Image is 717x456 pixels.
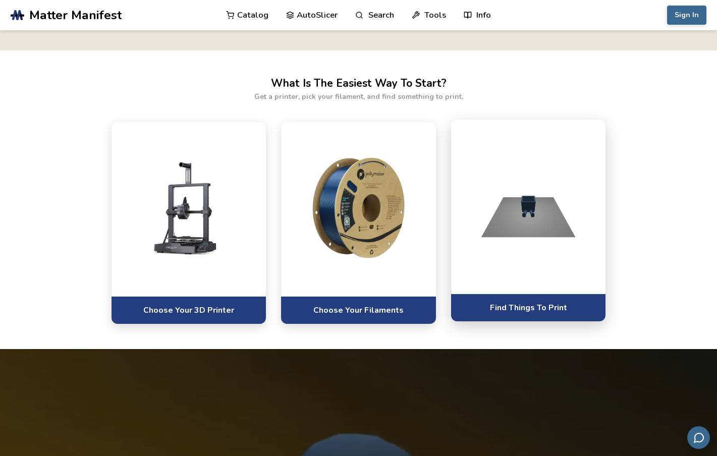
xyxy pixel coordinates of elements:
[254,91,463,102] p: Get a printer, pick your filament, and find something to print.
[271,76,447,91] h2: What Is The Easiest Way To Start?
[122,157,256,258] img: Choose a printer
[687,426,710,449] button: Send feedback via email
[281,296,436,324] a: Choose Your Filaments
[451,294,606,321] a: Find Things To Print
[291,157,426,258] img: Pick software
[112,296,266,324] a: Choose Your 3D Printer
[667,6,706,25] button: Sign In
[461,155,596,256] img: Select materials
[29,8,122,22] span: Matter Manifest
